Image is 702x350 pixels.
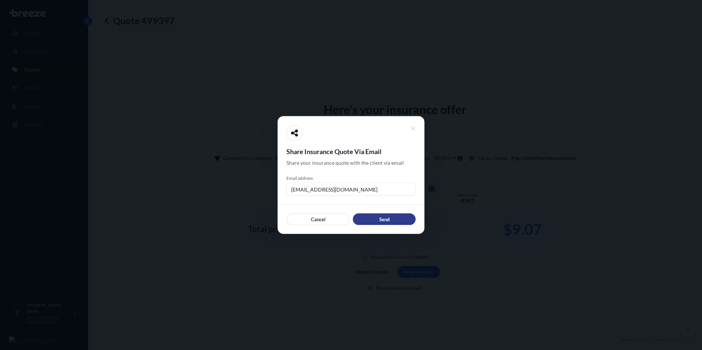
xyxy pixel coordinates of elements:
[353,214,416,225] button: Send
[311,216,326,223] p: Cancel
[286,159,404,167] span: Share your insurance quote with the client via email
[286,147,416,156] span: Share Insurance Quote Via Email
[379,216,390,223] p: Send
[286,214,350,225] button: Cancel
[286,183,416,196] input: example@gmail.com
[286,175,416,181] span: Email address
